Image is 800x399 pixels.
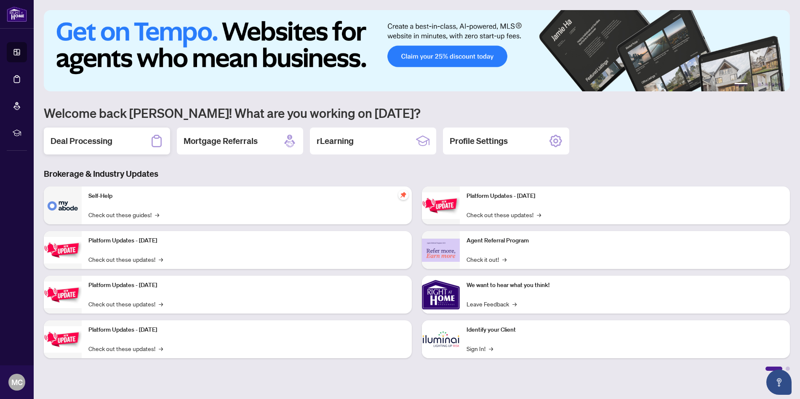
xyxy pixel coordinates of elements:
[467,344,493,353] a: Sign In!→
[467,255,507,264] a: Check it out!→
[88,281,405,290] p: Platform Updates - [DATE]
[537,210,541,219] span: →
[88,325,405,335] p: Platform Updates - [DATE]
[778,83,781,86] button: 6
[751,83,755,86] button: 2
[489,344,493,353] span: →
[467,236,783,245] p: Agent Referral Program
[422,276,460,314] img: We want to hear what you think!
[512,299,517,309] span: →
[422,192,460,219] img: Platform Updates - June 23, 2025
[467,325,783,335] p: Identify your Client
[765,83,768,86] button: 4
[44,105,790,121] h1: Welcome back [PERSON_NAME]! What are you working on [DATE]?
[159,344,163,353] span: →
[88,210,159,219] a: Check out these guides!→
[467,299,517,309] a: Leave Feedback→
[155,210,159,219] span: →
[398,190,408,200] span: pushpin
[502,255,507,264] span: →
[159,255,163,264] span: →
[44,168,790,180] h3: Brokerage & Industry Updates
[88,192,405,201] p: Self-Help
[766,370,792,395] button: Open asap
[44,186,82,224] img: Self-Help
[758,83,761,86] button: 3
[422,239,460,262] img: Agent Referral Program
[771,83,775,86] button: 5
[422,320,460,358] img: Identify your Client
[51,135,112,147] h2: Deal Processing
[88,299,163,309] a: Check out these updates!→
[44,237,82,263] img: Platform Updates - September 16, 2025
[88,344,163,353] a: Check out these updates!→
[88,236,405,245] p: Platform Updates - [DATE]
[467,281,783,290] p: We want to hear what you think!
[44,326,82,353] img: Platform Updates - July 8, 2025
[467,210,541,219] a: Check out these updates!→
[159,299,163,309] span: →
[734,83,748,86] button: 1
[44,282,82,308] img: Platform Updates - July 21, 2025
[467,192,783,201] p: Platform Updates - [DATE]
[44,10,790,91] img: Slide 0
[317,135,354,147] h2: rLearning
[11,376,23,388] span: MC
[7,6,27,22] img: logo
[450,135,508,147] h2: Profile Settings
[184,135,258,147] h2: Mortgage Referrals
[88,255,163,264] a: Check out these updates!→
